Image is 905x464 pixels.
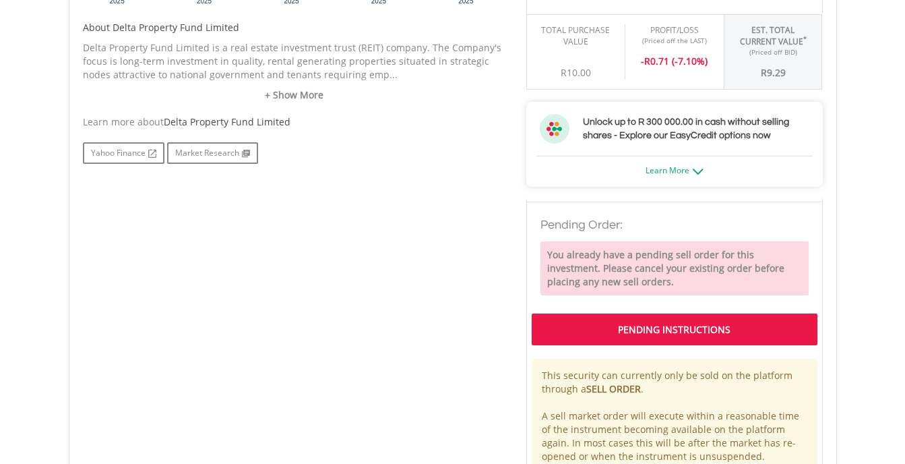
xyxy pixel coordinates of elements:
div: (Priced off BID) [735,47,812,57]
span: 0.71 (-7.10%) [650,55,708,67]
span: 9.29 [767,66,786,79]
div: Pending Instructions [532,314,817,345]
img: ec-arrow-down.png [693,169,704,175]
div: Learn more about [83,115,506,129]
h3: Unlock up to R 300 000.00 in cash without selling shares - Explore our EasyCredit options now [583,115,809,142]
div: R [735,57,812,80]
h5: About Delta Property Fund Limited [83,21,506,34]
span: - [641,55,644,67]
b: SELL ORDER [586,382,641,395]
div: Total Purchase Value [537,24,615,47]
div: R [635,45,714,68]
h3: Pending Order: [540,216,809,241]
img: ec-flower.svg [540,114,569,144]
a: Market Research [167,142,258,164]
span: R10.00 [561,66,591,79]
p: Delta Property Fund Limited is a real estate investment trust (REIT) company. The Company's focus... [83,41,506,82]
a: Yahoo Finance [83,142,164,164]
a: Learn More [646,165,704,176]
div: You already have a pending sell order for this investment. Please cancel your existing order befo... [540,241,809,295]
div: (Priced off the LAST) [635,36,714,45]
span: Delta Property Fund Limited [164,115,290,128]
div: Profit/Loss [635,24,714,36]
a: + Show More [83,88,506,102]
div: Est. Total Current Value [735,24,812,47]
